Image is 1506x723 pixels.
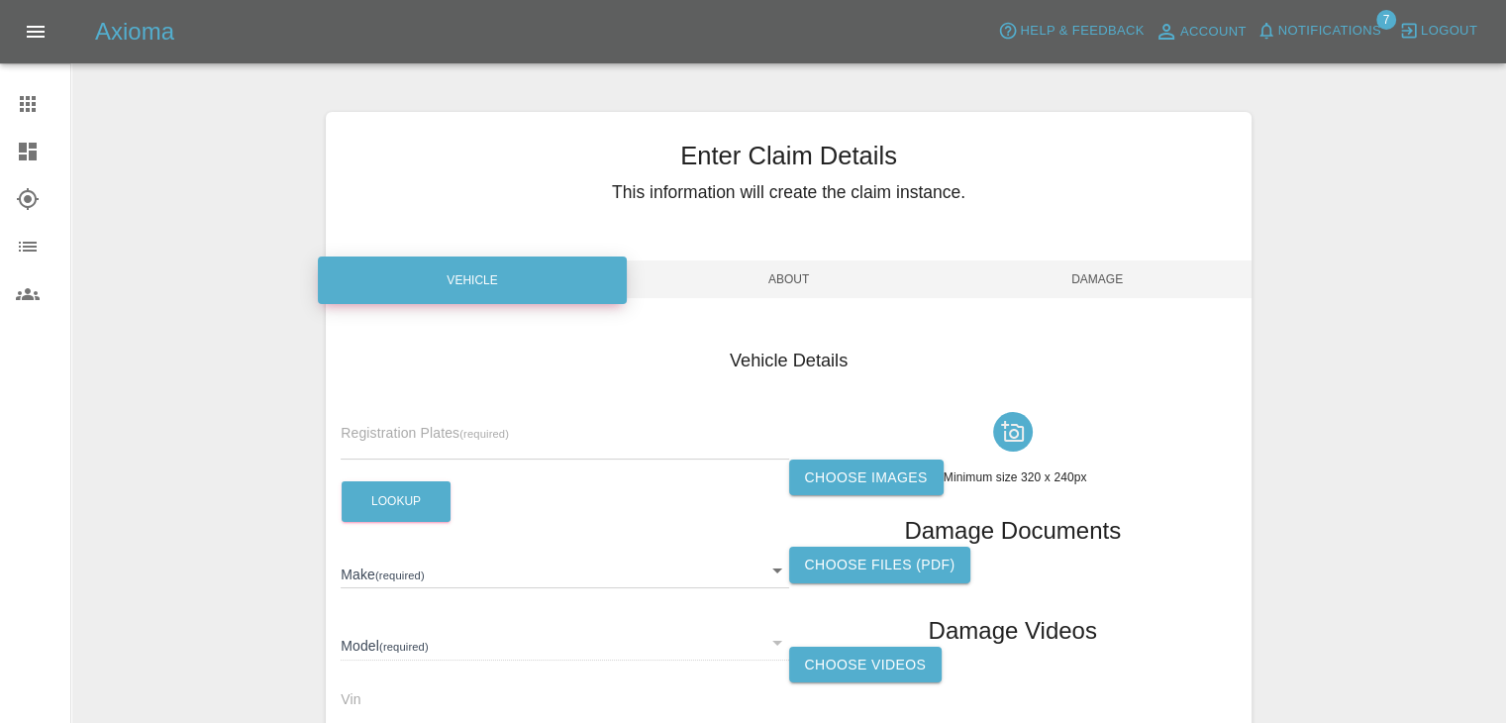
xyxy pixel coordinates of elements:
button: Notifications [1252,16,1386,47]
span: Account [1180,21,1247,44]
span: Vin [341,691,360,707]
small: (required) [459,428,509,440]
span: Logout [1421,20,1477,43]
h5: This information will create the claim instance. [326,179,1252,205]
span: Damage [943,260,1252,298]
span: Notifications [1278,20,1381,43]
label: Choose Videos [789,647,943,683]
span: Minimum size 320 x 240px [944,470,1087,484]
h1: Damage Documents [904,515,1121,547]
button: Open drawer [12,8,59,55]
label: Choose images [789,460,944,496]
button: Lookup [342,481,451,522]
div: Vehicle [318,257,627,304]
span: About [635,260,944,298]
span: Help & Feedback [1020,20,1144,43]
span: 7 [1376,10,1396,30]
a: Account [1150,16,1252,48]
h4: Vehicle Details [341,348,1237,374]
h3: Enter Claim Details [326,137,1252,174]
button: Help & Feedback [993,16,1149,47]
button: Logout [1394,16,1482,47]
h1: Damage Videos [928,615,1096,647]
h5: Axioma [95,16,174,48]
span: Registration Plates [341,425,509,441]
label: Choose files (pdf) [789,547,971,583]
